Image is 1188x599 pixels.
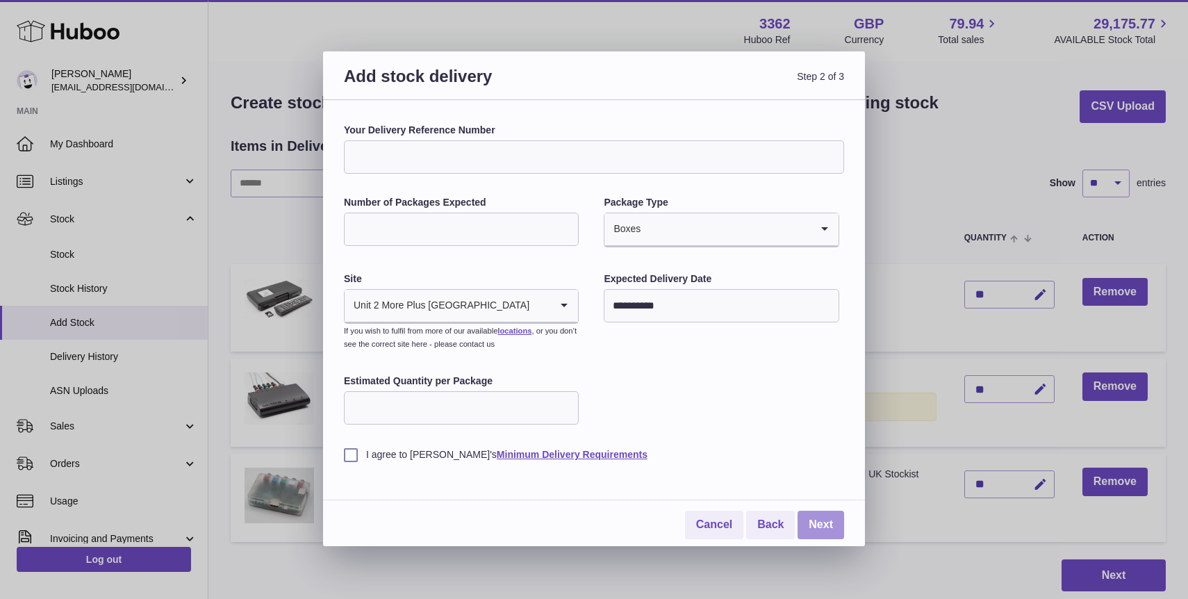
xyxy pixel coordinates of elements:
a: Back [746,511,795,539]
label: Package Type [604,196,839,209]
input: Search for option [530,290,550,322]
label: I agree to [PERSON_NAME]'s [344,448,844,461]
span: Step 2 of 3 [594,65,844,104]
label: Your Delivery Reference Number [344,124,844,137]
input: Search for option [641,213,810,245]
div: Search for option [345,290,578,323]
span: Unit 2 More Plus [GEOGRAPHIC_DATA] [345,290,530,322]
a: Next [798,511,844,539]
label: Expected Delivery Date [604,272,839,286]
span: Boxes [604,213,641,245]
label: Number of Packages Expected [344,196,579,209]
h3: Add stock delivery [344,65,594,104]
label: Estimated Quantity per Package [344,375,579,388]
label: Site [344,272,579,286]
small: If you wish to fulfil from more of our available , or you don’t see the correct site here - pleas... [344,327,577,348]
a: locations [497,327,531,335]
a: Cancel [685,511,743,539]
div: Search for option [604,213,838,247]
a: Minimum Delivery Requirements [497,449,647,460]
